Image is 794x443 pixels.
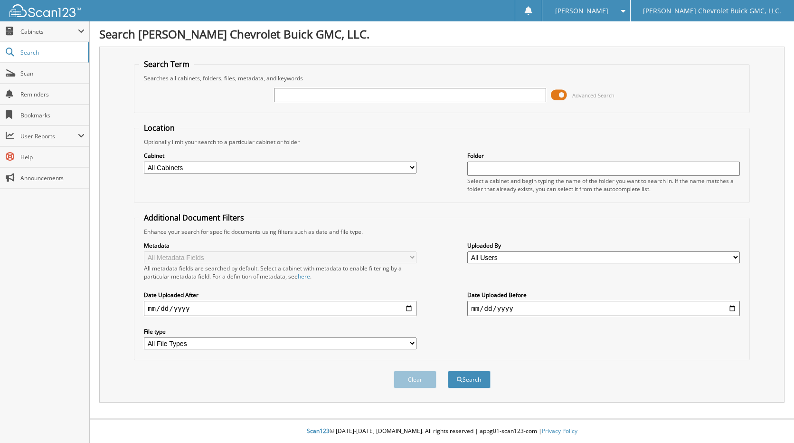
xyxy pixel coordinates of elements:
[572,92,614,99] span: Advanced Search
[20,174,85,182] span: Announcements
[20,153,85,161] span: Help
[144,291,416,299] label: Date Uploaded After
[20,28,78,36] span: Cabinets
[643,8,781,14] span: [PERSON_NAME] Chevrolet Buick GMC, LLC.
[9,4,81,17] img: scan123-logo-white.svg
[467,152,740,160] label: Folder
[144,327,416,336] label: File type
[298,272,310,280] a: here
[467,301,740,316] input: end
[467,241,740,250] label: Uploaded By
[139,138,745,146] div: Optionally limit your search to a particular cabinet or folder
[90,420,794,443] div: © [DATE]-[DATE] [DOMAIN_NAME]. All rights reserved | appg01-scan123-com |
[20,90,85,98] span: Reminders
[139,228,745,236] div: Enhance your search for specific documents using filters such as date and file type.
[144,152,416,160] label: Cabinet
[467,291,740,299] label: Date Uploaded Before
[139,59,194,69] legend: Search Term
[144,264,416,280] div: All metadata fields are searched by default. Select a cabinet with metadata to enable filtering b...
[542,427,577,435] a: Privacy Policy
[99,26,785,42] h1: Search [PERSON_NAME] Chevrolet Buick GMC, LLC.
[139,74,745,82] div: Searches all cabinets, folders, files, metadata, and keywords
[144,301,416,316] input: start
[20,111,85,119] span: Bookmarks
[394,371,436,388] button: Clear
[467,177,740,193] div: Select a cabinet and begin typing the name of the folder you want to search in. If the name match...
[555,8,608,14] span: [PERSON_NAME]
[20,48,83,57] span: Search
[20,69,85,77] span: Scan
[20,132,78,140] span: User Reports
[139,212,249,223] legend: Additional Document Filters
[448,371,491,388] button: Search
[139,123,180,133] legend: Location
[144,241,416,250] label: Metadata
[307,427,330,435] span: Scan123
